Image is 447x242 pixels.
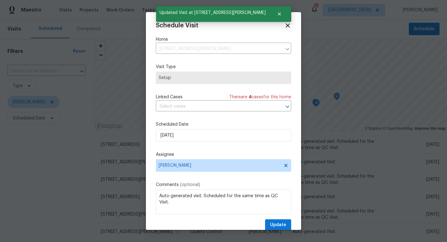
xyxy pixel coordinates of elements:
label: Comments [156,182,291,188]
input: Enter in an address [156,44,282,54]
input: M/D/YYYY [156,129,291,142]
input: Select cases [156,102,274,111]
span: Close [284,22,291,29]
label: Scheduled Date [156,121,291,128]
label: Assignee [156,151,291,158]
label: Home [156,36,291,43]
label: Visit Type [156,64,291,70]
span: [PERSON_NAME] [159,163,280,168]
span: Update [270,221,286,229]
span: Schedule Visit [156,22,198,29]
span: 4 [249,95,251,99]
button: Close [269,8,290,20]
button: Open [283,102,292,111]
span: Linked Cases [156,94,183,100]
button: Update [265,219,291,231]
textarea: Auto-generated visit. Scheduled for the same time as QC Visit. [156,189,291,214]
span: (optional) [180,183,200,187]
span: There are case s for this home [229,94,291,100]
span: Setup [159,75,288,81]
span: Updated Visit at [STREET_ADDRESS][PERSON_NAME] [156,6,269,19]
